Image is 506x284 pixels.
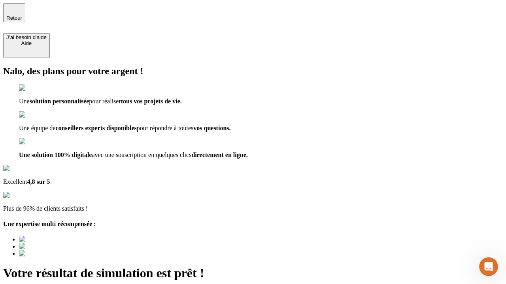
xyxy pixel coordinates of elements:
[3,220,503,228] h4: Une expertise multi récompensée :
[137,125,194,131] span: pour répondre à toutes
[479,257,498,276] iframe: Intercom live chat
[3,192,42,199] img: reviews stars
[19,84,53,92] img: checkmark
[3,33,50,58] button: J’ai besoin d'aideAide
[3,205,503,212] p: Plus de 96% de clients satisfaits !
[19,111,53,118] img: checkmark
[19,243,92,250] img: Best savings advice award
[121,98,182,105] span: tous vos projets de vie.
[6,15,22,21] span: Retour
[30,98,89,105] span: solution personnalisée
[3,266,503,280] h1: Votre résultat de simulation est prêt !
[3,165,49,172] img: Google Review
[19,151,92,158] span: Une solution 100% digitale
[89,98,121,105] span: pour réaliser
[191,151,247,158] span: directement en ligne.
[6,34,47,40] div: J’ai besoin d'aide
[193,125,230,131] span: vos questions.
[3,3,25,22] button: Retour
[27,178,50,185] span: 4,8 sur 5
[19,125,55,131] span: Une équipe de
[6,40,47,46] div: Aide
[19,138,53,145] img: checkmark
[55,125,136,131] span: conseillers experts disponibles
[19,250,92,257] img: Best savings advice award
[92,151,191,158] span: avec une souscription en quelques clics
[19,98,30,105] span: Une
[3,178,27,185] span: Excellent
[19,236,92,243] img: Best savings advice award
[3,66,503,77] h2: Nalo, des plans pour votre argent !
